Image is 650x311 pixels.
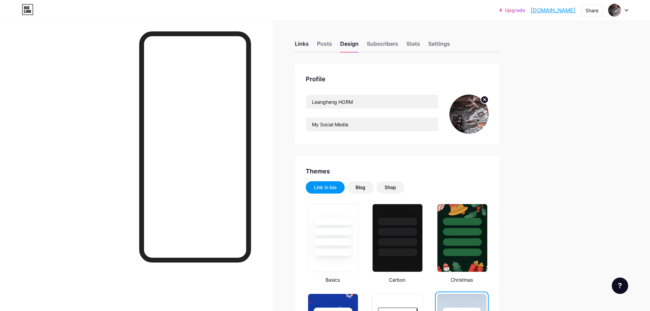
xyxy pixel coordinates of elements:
[317,40,332,52] div: Posts
[306,276,359,283] div: Basics
[367,40,398,52] div: Subscribers
[306,117,438,131] input: Bio
[428,40,450,52] div: Settings
[586,7,598,14] div: Share
[314,184,336,191] div: Link in bio
[306,167,489,176] div: Themes
[385,184,396,191] div: Shop
[435,276,489,283] div: Christmas
[608,4,621,17] img: Leangheng Horm
[499,8,525,13] a: Upgrade
[370,276,424,283] div: Carbon
[340,40,359,52] div: Design
[306,74,489,84] div: Profile
[356,184,365,191] div: Blog
[306,95,438,109] input: Name
[449,95,489,134] img: Leangheng Horm
[406,40,420,52] div: Stats
[295,40,309,52] div: Links
[531,6,576,14] a: [DOMAIN_NAME]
